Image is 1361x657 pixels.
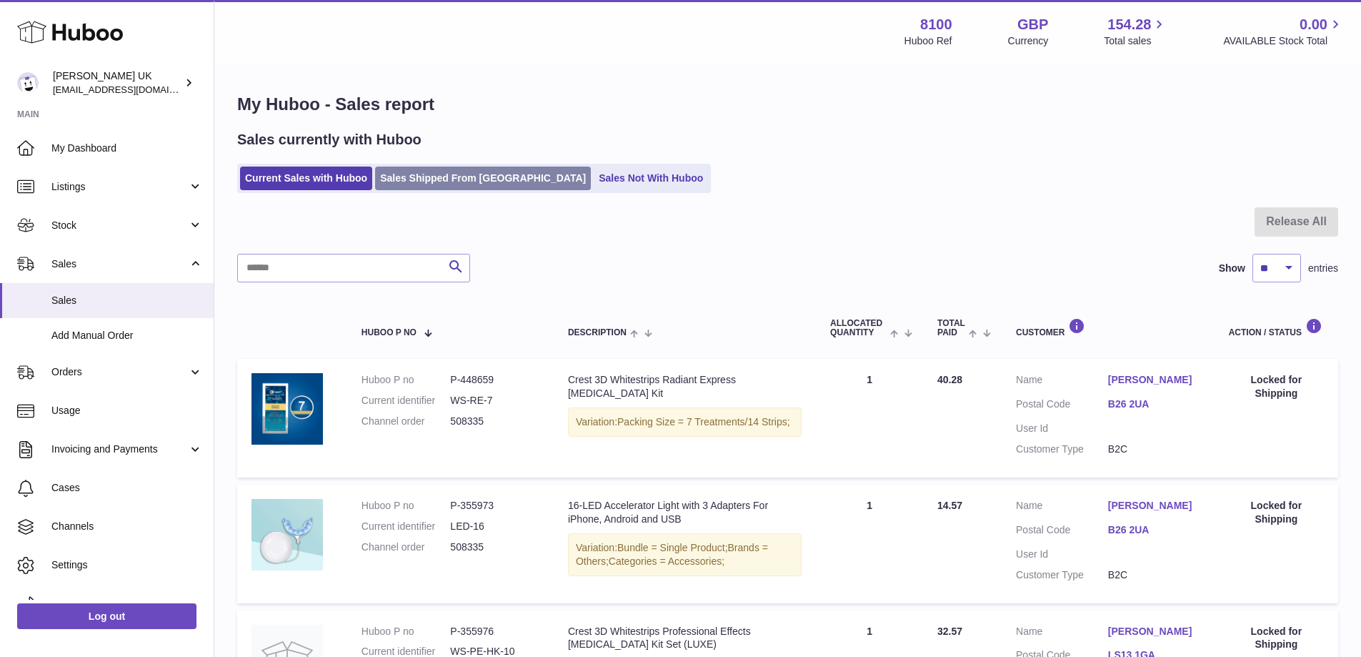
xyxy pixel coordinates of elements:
strong: 8100 [920,15,952,34]
span: ALLOCATED Quantity [830,319,887,337]
a: [PERSON_NAME] [1108,625,1200,638]
a: Log out [17,603,196,629]
a: B26 2UA [1108,397,1200,411]
span: 14.57 [937,500,962,511]
dt: Name [1016,373,1108,390]
strong: GBP [1017,15,1048,34]
dd: P-448659 [450,373,539,387]
dd: LED-16 [450,520,539,533]
dt: Channel order [362,540,451,554]
span: Listings [51,180,188,194]
div: 16-LED Accelerator Light with 3 Adapters For iPhone, Android and USB [568,499,802,526]
a: [PERSON_NAME] [1108,373,1200,387]
dd: B2C [1108,568,1200,582]
span: Description [568,328,627,337]
div: Crest 3D Whitestrips Professional Effects [MEDICAL_DATA] Kit Set (LUXE) [568,625,802,652]
div: Currency [1008,34,1049,48]
dt: Channel order [362,415,451,428]
span: 0.00 [1300,15,1327,34]
span: My Dashboard [51,142,203,155]
span: Packing Size = 7 Treatments/14 Strips; [617,416,790,428]
a: [PERSON_NAME] [1108,499,1200,513]
img: WS-RV-7.jpg [251,373,323,445]
dt: Huboo P no [362,373,451,387]
span: Categories = Accessories; [609,555,724,567]
td: 1 [816,359,923,478]
dt: Name [1016,499,1108,516]
td: 1 [816,485,923,603]
div: Locked for Shipping [1229,625,1324,652]
span: Channels [51,520,203,533]
dd: B2C [1108,443,1200,456]
dt: User Id [1016,548,1108,561]
span: Settings [51,558,203,572]
span: Total paid [937,319,965,337]
div: Crest 3D Whitestrips Radiant Express [MEDICAL_DATA] Kit [568,373,802,400]
a: B26 2UA [1108,523,1200,537]
span: Orders [51,365,188,379]
span: Huboo P no [362,328,417,337]
dt: User Id [1016,422,1108,435]
div: Variation: [568,407,802,437]
a: 0.00 AVAILABLE Stock Total [1223,15,1344,48]
span: Stock [51,219,188,232]
dt: Current identifier [362,520,451,533]
dt: Postal Code [1016,523,1108,540]
span: 40.28 [937,374,962,385]
div: Action / Status [1229,318,1324,337]
img: LED-16.png [251,499,323,570]
span: Returns [51,597,203,611]
a: Sales Not With Huboo [594,167,708,190]
a: 154.28 Total sales [1104,15,1167,48]
a: Current Sales with Huboo [240,167,372,190]
span: Brands = Others; [576,542,768,567]
dd: WS-RE-7 [450,394,539,407]
div: Locked for Shipping [1229,499,1324,526]
span: Sales [51,257,188,271]
span: entries [1308,262,1338,275]
h1: My Huboo - Sales report [237,93,1338,116]
dt: Current identifier [362,394,451,407]
h2: Sales currently with Huboo [237,130,422,149]
dt: Postal Code [1016,397,1108,415]
div: Customer [1016,318,1200,337]
dt: Huboo P no [362,499,451,513]
span: Cases [51,481,203,495]
span: Invoicing and Payments [51,443,188,456]
div: Variation: [568,533,802,576]
dd: 508335 [450,415,539,428]
span: Sales [51,294,203,307]
span: [EMAIL_ADDRESS][DOMAIN_NAME] [53,84,210,95]
dd: P-355976 [450,625,539,638]
span: AVAILABLE Stock Total [1223,34,1344,48]
div: Locked for Shipping [1229,373,1324,400]
dt: Customer Type [1016,568,1108,582]
div: Huboo Ref [904,34,952,48]
span: Usage [51,404,203,418]
dt: Customer Type [1016,443,1108,456]
dt: Huboo P no [362,625,451,638]
span: 154.28 [1107,15,1151,34]
dd: P-355973 [450,499,539,513]
span: 32.57 [937,626,962,637]
span: Total sales [1104,34,1167,48]
img: emotion88hk@gmail.com [17,72,39,94]
span: Add Manual Order [51,329,203,342]
div: [PERSON_NAME] UK [53,69,181,97]
label: Show [1219,262,1245,275]
dt: Name [1016,625,1108,642]
dd: 508335 [450,540,539,554]
span: Bundle = Single Product; [617,542,728,553]
a: Sales Shipped From [GEOGRAPHIC_DATA] [375,167,591,190]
